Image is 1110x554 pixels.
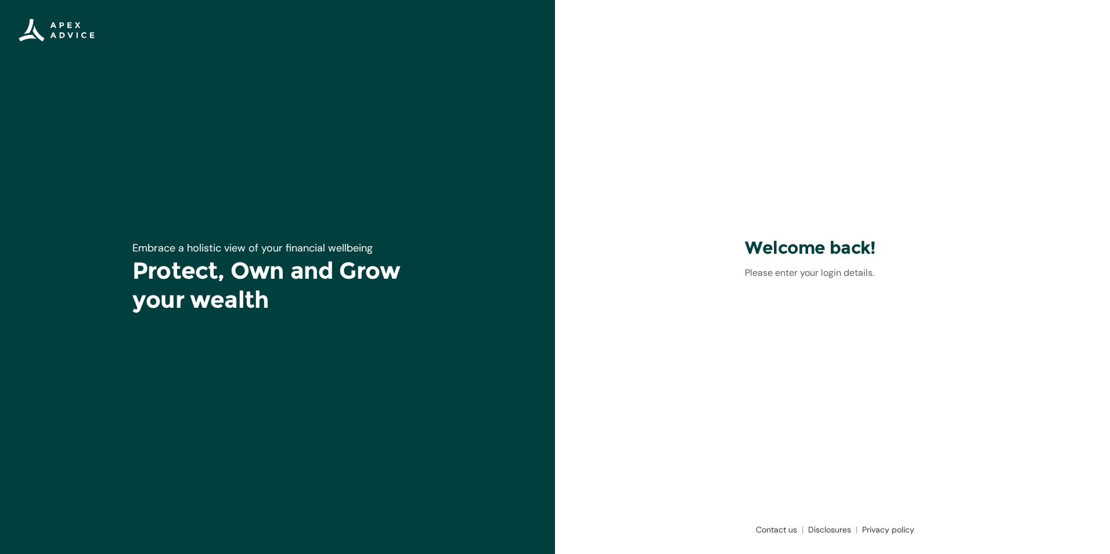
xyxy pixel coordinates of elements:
a: Privacy policy [857,524,914,535]
img: Apex Advice Group [19,19,95,42]
span: Embrace a holistic view of your financial wellbeing [132,241,373,255]
p: Please enter your login details. [745,266,921,280]
h1: Protect, Own and Grow your wealth [132,256,423,314]
a: Disclosures [803,524,857,535]
a: Contact us [751,524,803,535]
h3: Welcome back! [745,237,921,259]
